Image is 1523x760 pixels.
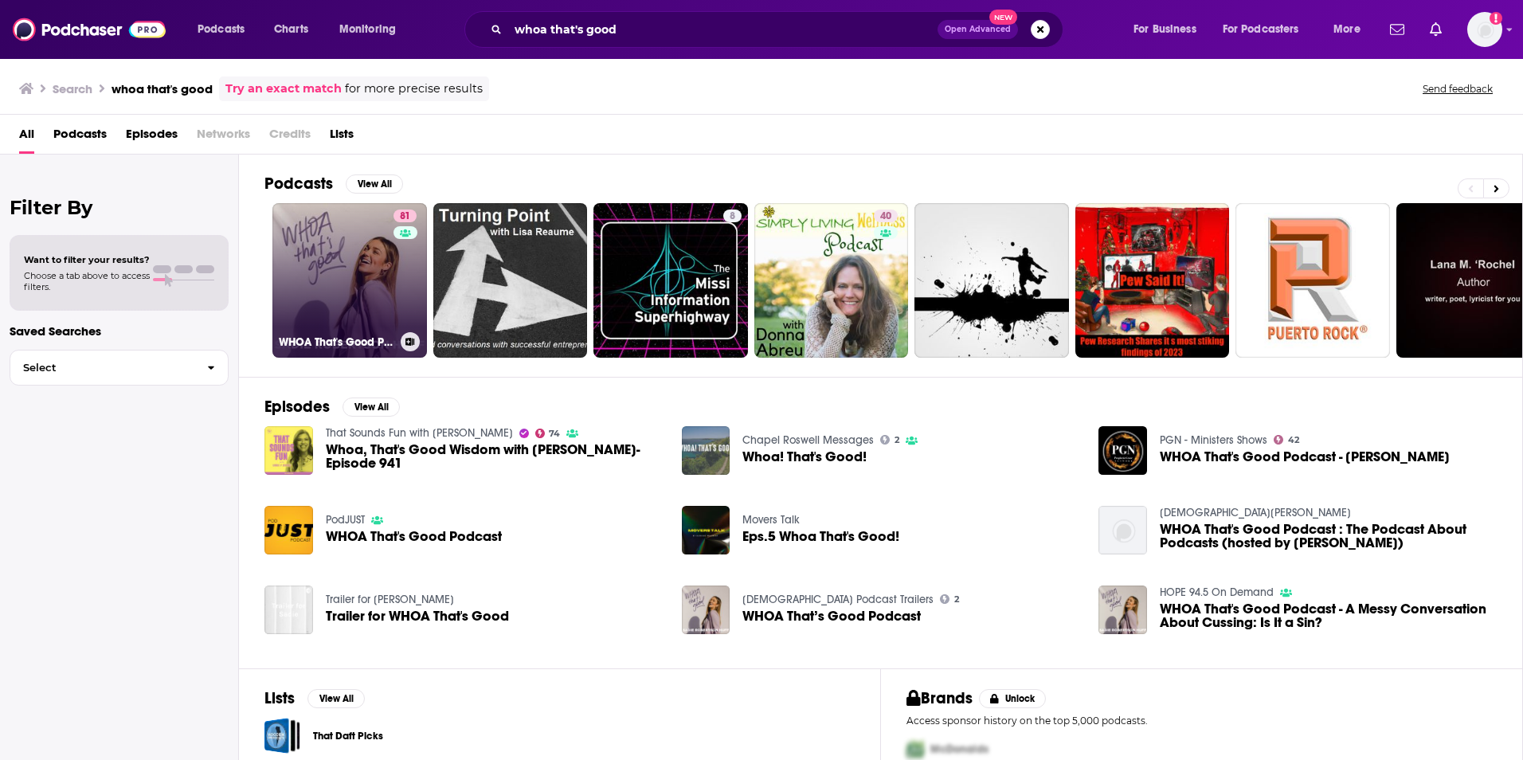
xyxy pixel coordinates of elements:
a: PodcastsView All [264,174,403,194]
button: Send feedback [1418,82,1498,96]
h3: WHOA That's Good Podcast [279,335,394,349]
a: WHOA That's Good Podcast : The Podcast About Podcasts (hosted by Alfred) [1160,523,1497,550]
img: User Profile [1467,12,1502,47]
span: Whoa, That's Good Wisdom with [PERSON_NAME]- Episode 941 [326,443,663,470]
button: open menu [328,17,417,42]
span: Want to filter your results? [24,254,150,265]
a: 74 [535,429,561,438]
a: WHOA That's Good Podcast - Sadie [1160,450,1450,464]
h2: Lists [264,688,295,708]
a: ListsView All [264,688,365,708]
a: 42 [1274,435,1299,445]
a: Episodes [126,121,178,154]
span: For Podcasters [1223,18,1299,41]
span: That Daft Picks [264,718,300,754]
button: View All [307,689,365,708]
button: open menu [186,17,265,42]
span: Lists [330,121,354,154]
span: 2 [954,596,959,603]
a: Eps.5 Whoa That's Good! [742,530,899,543]
span: Open Advanced [945,25,1011,33]
a: Charts [264,17,318,42]
span: 40 [880,209,891,225]
a: WHOA That's Good Podcast [326,530,502,543]
h2: Brands [906,688,973,708]
a: That Sounds Fun with Annie F. Downs [326,426,513,440]
h3: Search [53,81,92,96]
button: open menu [1122,17,1216,42]
a: 8 [593,203,748,358]
img: WHOA That’s Good Podcast [682,586,730,634]
button: View All [343,398,400,417]
a: Movers Talk [742,513,800,527]
span: WHOA That's Good Podcast - [PERSON_NAME] [1160,450,1450,464]
button: open menu [1322,17,1380,42]
span: McDonalds [930,742,989,756]
span: 81 [400,209,410,225]
a: Whoa! That's Good! [682,426,730,475]
img: Trailer for WHOA That's Good [264,586,313,634]
a: Trailer for Sadie [326,593,454,606]
button: Select [10,350,229,386]
a: WHOA That's Good Podcast - Sadie [1098,426,1147,475]
img: Podchaser - Follow, Share and Rate Podcasts [13,14,166,45]
span: 74 [549,430,560,437]
img: WHOA That's Good Podcast [264,506,313,554]
div: Search podcasts, credits, & more... [480,11,1079,48]
span: 2 [895,437,899,444]
img: Eps.5 Whoa That's Good! [682,506,730,554]
a: WHOA That's Good Podcast - A Messy Conversation About Cussing: Is It a Sin? [1160,602,1497,629]
h2: Podcasts [264,174,333,194]
img: Whoa, That's Good Wisdom with Sadie Robertson Huff- Episode 941 [264,426,313,475]
a: Try an exact match [225,80,342,98]
a: 40 [754,203,909,358]
a: Whoa, That's Good Wisdom with Sadie Robertson Huff- Episode 941 [326,443,663,470]
a: That Daft Picks [313,727,383,745]
span: Charts [274,18,308,41]
a: 81 [393,210,417,222]
span: for more precise results [345,80,483,98]
a: Trailer for WHOA That's Good [326,609,509,623]
span: New [989,10,1018,25]
a: 2 [880,435,899,445]
span: All [19,121,34,154]
a: Whoa! That's Good! [742,450,867,464]
a: WHOA That’s Good Podcast [742,609,921,623]
button: Show profile menu [1467,12,1502,47]
a: 81WHOA That's Good Podcast [272,203,427,358]
span: Logged in as smacnaughton [1467,12,1502,47]
button: open menu [1212,17,1322,42]
span: WHOA That's Good Podcast : The Podcast About Podcasts (hosted by [PERSON_NAME]) [1160,523,1497,550]
h3: whoa that's good [112,81,213,96]
h2: Episodes [264,397,330,417]
svg: Add a profile image [1490,12,1502,25]
a: PodJUST [326,513,365,527]
img: WHOA That's Good Podcast - A Messy Conversation About Cussing: Is It a Sin? [1098,586,1147,634]
img: WHOA That's Good Podcast : The Podcast About Podcasts (hosted by Alfred) [1098,506,1147,554]
span: 42 [1288,437,1299,444]
a: Show notifications dropdown [1423,16,1448,43]
a: Pastor Alfred [1160,506,1351,519]
span: More [1333,18,1361,41]
a: 40 [874,210,898,222]
button: Unlock [979,689,1047,708]
a: Podcasts [53,121,107,154]
input: Search podcasts, credits, & more... [508,17,938,42]
span: Select [10,362,194,373]
span: Monitoring [339,18,396,41]
a: EpisodesView All [264,397,400,417]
